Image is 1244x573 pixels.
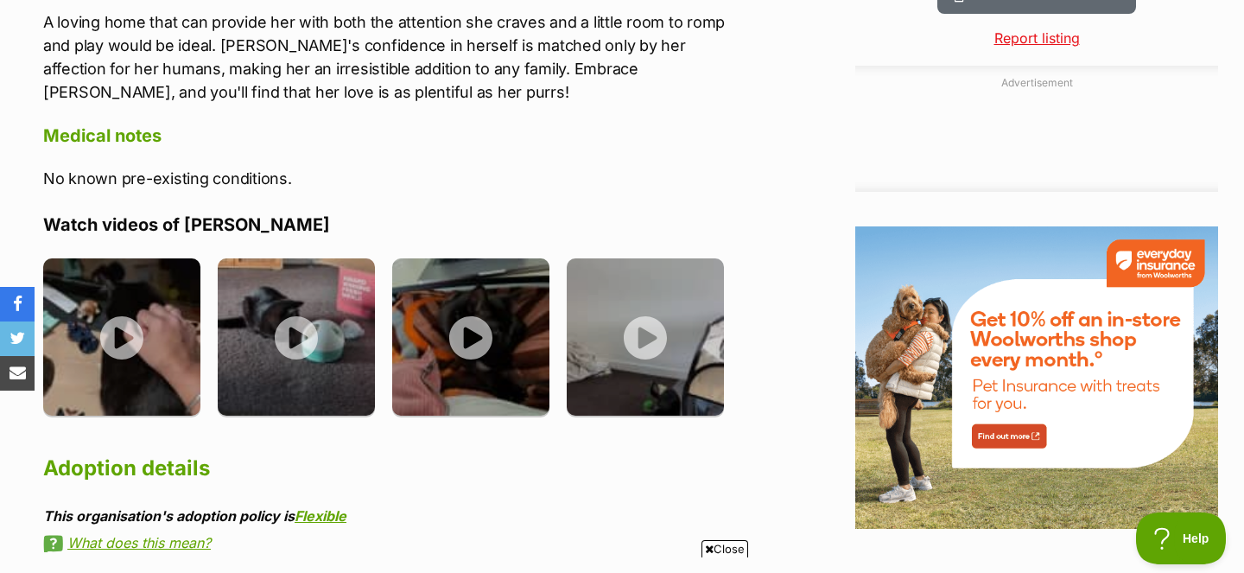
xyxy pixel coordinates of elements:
p: No known pre-existing conditions. [43,167,741,190]
h4: Medical notes [43,124,741,147]
img: ugmjsnyhxiieix8mnaix.jpg [43,258,200,416]
img: qrqnq1tmxgubimmudg9r.jpg [392,258,549,416]
a: Report listing [855,28,1218,48]
p: A loving home that can provide her with both the attention she craves and a little room to romp a... [43,10,741,104]
img: zhyjgnlyfsoyipo9pay7.jpg [567,258,724,416]
div: Advertisement [855,66,1218,192]
h2: Adoption details [43,449,741,487]
h4: Watch videos of [PERSON_NAME] [43,213,741,236]
a: What does this mean? [43,535,741,551]
iframe: Help Scout Beacon - Open [1136,513,1227,564]
img: Everyday Insurance by Woolworths promotional banner [855,226,1218,529]
a: Flexible [295,507,346,525]
img: rlnkm0pohfnhqlzlxpmm.jpg [218,258,375,416]
span: Close [701,540,748,557]
div: This organisation's adoption policy is [43,508,741,524]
